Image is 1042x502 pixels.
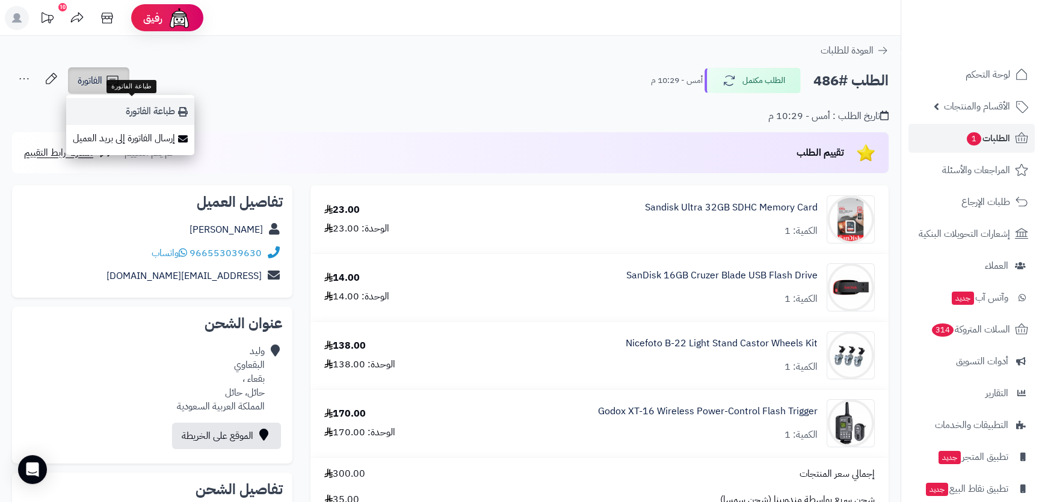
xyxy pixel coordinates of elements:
[143,11,162,25] span: رفيق
[932,323,954,337] span: 314
[190,246,262,260] a: 966553039630
[785,428,818,442] div: الكمية: 1
[908,124,1035,153] a: الطلبات1
[925,480,1008,497] span: تطبيق نقاط البيع
[944,98,1010,115] span: الأقسام والمنتجات
[931,321,1010,338] span: السلات المتروكة
[785,224,818,238] div: الكمية: 1
[66,125,194,152] a: إرسال الفاتورة إلى بريد العميل
[926,483,948,496] span: جديد
[626,337,818,350] a: Nicefoto B-22 Light Stand Castor Wheels Kit
[966,66,1010,83] span: لوحة التحكم
[18,455,47,484] div: Open Intercom Messenger
[908,251,1035,280] a: العملاء
[324,222,389,236] div: الوحدة: 23.00
[827,263,874,311] img: 1695551992-1298369737_752248-700x850-90x90.jpg
[985,385,1008,402] span: التقارير
[190,222,263,237] a: [PERSON_NAME]
[324,290,389,304] div: الوحدة: 14.00
[952,292,974,305] span: جديد
[177,344,265,413] div: وليد البقعاوي بقعاء ، حائل، حائل المملكة العربية السعودية
[908,379,1035,408] a: التقارير
[813,69,889,93] h2: الطلب #486
[908,60,1035,89] a: لوحة التحكم
[58,3,67,11] div: 10
[961,194,1010,210] span: طلبات الإرجاع
[785,360,818,374] div: الكمية: 1
[827,331,874,379] img: 1721472271-611054%20B-22%20(1)-800x1000-90x90.jpg
[324,407,366,421] div: 170.00
[939,451,961,464] span: جديد
[821,43,874,58] span: العودة للطلبات
[152,246,187,260] a: واتساب
[827,399,874,447] img: 1748030425-SA02505%201-432x432-90x90.jpg
[908,283,1035,312] a: وآتس آبجديد
[324,203,360,217] div: 23.00
[324,426,395,439] div: الوحدة: 170.00
[106,269,262,283] a: [EMAIL_ADDRESS][DOMAIN_NAME]
[68,67,129,94] a: الفاتورة
[24,145,93,160] span: مشاركة رابط التقييم
[908,219,1035,248] a: إشعارات التحويلات البنكية
[651,75,703,87] small: أمس - 10:29 م
[22,316,283,331] h2: عنوان الشحن
[704,68,801,93] button: الطلب مكتمل
[66,98,194,125] a: طباعة الفاتورة
[967,132,981,145] span: 1
[22,482,283,497] h2: تفاصيل الشحن
[956,353,1008,370] span: أدوات التسويق
[598,405,818,418] a: Godox XT-16 Wireless Power-Control Flash Trigger
[908,188,1035,216] a: طلبات الإرجاع
[32,6,62,33] a: تحديثات المنصة
[985,257,1008,274] span: العملاء
[908,347,1035,376] a: أدوات التسويق
[821,43,889,58] a: العودة للطلبات
[966,130,1010,147] span: الطلبات
[942,162,1010,179] span: المراجعات والأسئلة
[908,442,1035,471] a: تطبيق المتجرجديد
[908,156,1035,185] a: المراجعات والأسئلة
[827,195,874,243] img: 1727692585-61sBuU2+3aL._AC_SL1200_-90x90.jpg
[645,201,818,215] a: Sandisk Ultra 32GB SDHC Memory Card
[24,145,114,160] a: مشاركة رابط التقييم
[797,145,844,160] span: تقييم الطلب
[172,423,281,449] a: الموقع على الخريطة
[106,80,156,93] div: طباعة الفاتورة
[908,315,1035,344] a: السلات المتروكة314
[78,73,102,88] span: الفاتورة
[919,225,1010,242] span: إشعارات التحويلات البنكية
[951,289,1008,306] span: وآتس آب
[935,417,1008,433] span: التطبيقات والخدمات
[22,195,283,209] h2: تفاصيل العميل
[324,271,360,285] div: 14.00
[324,358,395,372] div: الوحدة: 138.00
[626,269,818,283] a: SanDisk 16GB Cruzer Blade USB Flash Drive
[800,467,875,481] span: إجمالي سعر المنتجات
[960,34,1031,59] img: logo-2.png
[768,109,889,123] div: تاريخ الطلب : أمس - 10:29 م
[167,6,191,30] img: ai-face.png
[324,339,366,353] div: 138.00
[937,448,1008,465] span: تطبيق المتجر
[785,292,818,306] div: الكمية: 1
[908,411,1035,439] a: التطبيقات والخدمات
[324,467,365,481] span: 300.00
